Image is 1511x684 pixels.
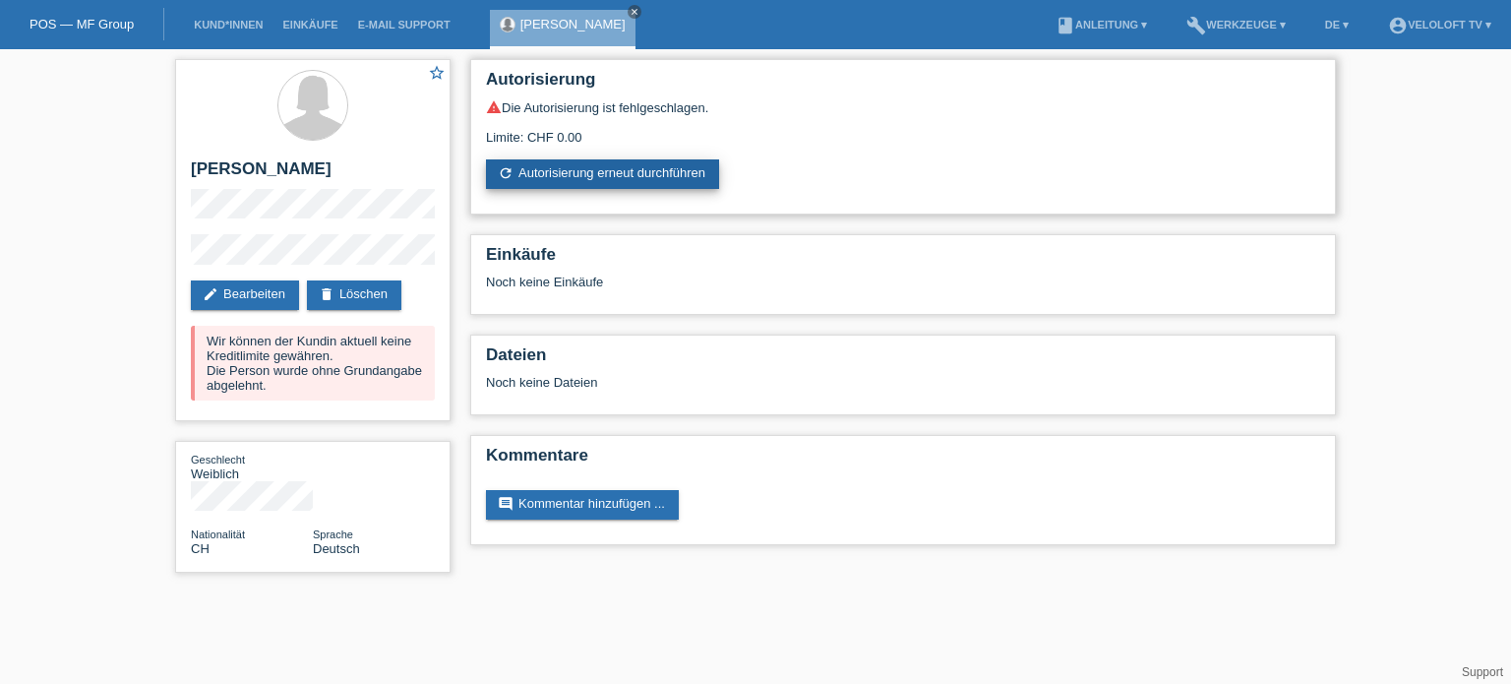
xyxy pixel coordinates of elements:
[1462,665,1503,679] a: Support
[191,159,435,189] h2: [PERSON_NAME]
[1056,16,1075,35] i: book
[191,454,245,466] span: Geschlecht
[486,159,719,189] a: refreshAutorisierung erneut durchführen
[1046,19,1157,31] a: bookAnleitung ▾
[486,99,502,115] i: warning
[272,19,347,31] a: Einkäufe
[1177,19,1296,31] a: buildWerkzeuge ▾
[486,245,1320,275] h2: Einkäufe
[628,5,641,19] a: close
[428,64,446,85] a: star_border
[520,17,626,31] a: [PERSON_NAME]
[630,7,639,17] i: close
[191,541,210,556] span: Schweiz
[191,529,245,540] span: Nationalität
[203,286,218,302] i: edit
[486,446,1320,475] h2: Kommentare
[313,529,353,540] span: Sprache
[313,541,360,556] span: Deutsch
[1315,19,1359,31] a: DE ▾
[191,280,299,310] a: editBearbeiten
[498,165,514,181] i: refresh
[428,64,446,82] i: star_border
[319,286,334,302] i: delete
[486,490,679,520] a: commentKommentar hinzufügen ...
[191,452,313,481] div: Weiblich
[486,275,1320,304] div: Noch keine Einkäufe
[1186,16,1206,35] i: build
[486,70,1320,99] h2: Autorisierung
[184,19,272,31] a: Kund*innen
[486,115,1320,145] div: Limite: CHF 0.00
[191,326,435,401] div: Wir können der Kundin aktuell keine Kreditlimite gewähren. Die Person wurde ohne Grundangabe abge...
[1378,19,1501,31] a: account_circleVeloLoft TV ▾
[486,375,1087,390] div: Noch keine Dateien
[307,280,401,310] a: deleteLöschen
[348,19,460,31] a: E-Mail Support
[30,17,134,31] a: POS — MF Group
[498,496,514,512] i: comment
[486,345,1320,375] h2: Dateien
[486,99,1320,115] div: Die Autorisierung ist fehlgeschlagen.
[1388,16,1408,35] i: account_circle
